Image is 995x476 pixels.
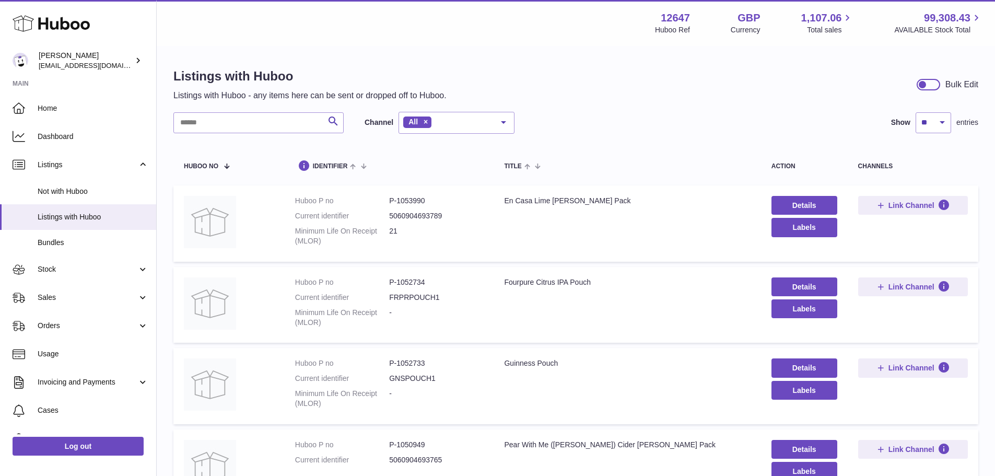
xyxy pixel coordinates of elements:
button: Link Channel [858,358,968,377]
dd: P-1050949 [389,440,483,450]
dd: 5060904693789 [389,211,483,221]
span: Link Channel [888,363,934,373]
span: 1,107.06 [801,11,842,25]
a: Details [771,358,837,377]
div: Currency [731,25,760,35]
span: Usage [38,349,148,359]
dt: Current identifier [295,211,389,221]
div: Bulk Edit [945,79,978,90]
a: Details [771,440,837,459]
span: All [408,118,418,126]
span: [EMAIL_ADDRESS][DOMAIN_NAME] [39,61,154,69]
span: Listings with Huboo [38,212,148,222]
dd: P-1052733 [389,358,483,368]
dd: 21 [389,226,483,246]
div: Fourpure Citrus IPA Pouch [504,277,750,287]
span: Bundles [38,238,148,248]
dt: Current identifier [295,455,389,465]
h1: Listings with Huboo [173,68,447,85]
button: Link Channel [858,277,968,296]
dt: Huboo P no [295,277,389,287]
span: Total sales [807,25,853,35]
dt: Minimum Life On Receipt (MLOR) [295,226,389,246]
a: Details [771,196,837,215]
span: 99,308.43 [924,11,970,25]
span: AVAILABLE Stock Total [894,25,982,35]
span: identifier [313,163,348,170]
span: Not with Huboo [38,187,148,196]
img: internalAdmin-12647@internal.huboo.com [13,53,28,68]
dt: Current identifier [295,293,389,303]
span: Home [38,103,148,113]
a: Details [771,277,837,296]
dd: GNSPOUCH1 [389,374,483,384]
dd: 5060904693765 [389,455,483,465]
span: Sales [38,293,137,303]
dt: Current identifier [295,374,389,384]
span: Link Channel [888,282,934,292]
a: 1,107.06 Total sales [801,11,854,35]
span: Invoicing and Payments [38,377,137,387]
dd: - [389,308,483,328]
dt: Minimum Life On Receipt (MLOR) [295,389,389,409]
span: title [504,163,521,170]
dd: P-1053990 [389,196,483,206]
span: Huboo no [184,163,218,170]
span: Cases [38,405,148,415]
button: Link Channel [858,440,968,459]
div: channels [858,163,968,170]
button: Labels [771,299,837,318]
button: Labels [771,218,837,237]
div: En Casa Lime [PERSON_NAME] Pack [504,196,750,206]
span: Orders [38,321,137,331]
dt: Huboo P no [295,196,389,206]
div: action [771,163,837,170]
button: Labels [771,381,837,400]
strong: 12647 [661,11,690,25]
dd: - [389,389,483,409]
span: entries [956,118,978,127]
strong: GBP [738,11,760,25]
div: Pear With Me ([PERSON_NAME]) Cider [PERSON_NAME] Pack [504,440,750,450]
span: Channels [38,434,148,444]
a: Log out [13,437,144,456]
dd: P-1052734 [389,277,483,287]
a: 99,308.43 AVAILABLE Stock Total [894,11,982,35]
dd: FRPRPOUCH1 [389,293,483,303]
p: Listings with Huboo - any items here can be sent or dropped off to Huboo. [173,90,447,101]
img: En Casa Lime Pinter Pack [184,196,236,248]
div: Guinness Pouch [504,358,750,368]
label: Show [891,118,910,127]
div: [PERSON_NAME] [39,51,133,71]
span: Stock [38,264,137,274]
dt: Minimum Life On Receipt (MLOR) [295,308,389,328]
dt: Huboo P no [295,440,389,450]
label: Channel [365,118,393,127]
button: Link Channel [858,196,968,215]
span: Link Channel [888,201,934,210]
img: Guinness Pouch [184,358,236,411]
span: Link Channel [888,445,934,454]
dt: Huboo P no [295,358,389,368]
div: Huboo Ref [655,25,690,35]
img: Fourpure Citrus IPA Pouch [184,277,236,330]
span: Listings [38,160,137,170]
span: Dashboard [38,132,148,142]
